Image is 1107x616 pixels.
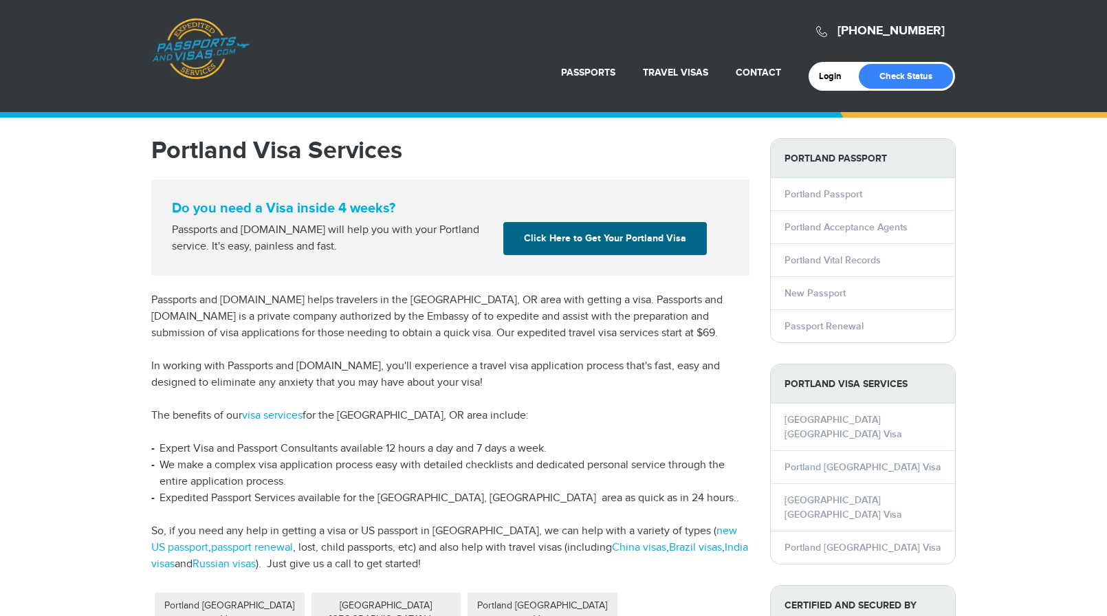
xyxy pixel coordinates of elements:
li: Expert Visa and Passport Consultants available 12 hours a day and 7 days a week. [151,441,749,457]
li: Expedited Passport Services available for the [GEOGRAPHIC_DATA], [GEOGRAPHIC_DATA] area as quick ... [151,490,749,507]
a: Brazil visas [669,541,722,554]
p: In working with Passports and [DOMAIN_NAME], you'll experience a travel visa application process ... [151,358,749,391]
a: Check Status [859,64,953,89]
a: Travel Visas [643,67,708,78]
a: Russian visas [193,558,256,571]
p: The benefits of our for the [GEOGRAPHIC_DATA], OR area include: [151,408,749,424]
a: Portland Acceptance Agents [785,221,908,233]
div: Passports and [DOMAIN_NAME] will help you with your Portland service. It's easy, painless and fast. [166,222,498,255]
li: We make a complex visa application process easy with detailed checklists and dedicated personal s... [151,457,749,490]
a: [GEOGRAPHIC_DATA] [GEOGRAPHIC_DATA] Visa [785,494,902,520]
a: Passport Renewal [785,320,864,332]
a: New Passport [785,287,846,299]
a: Click Here to Get Your Portland Visa [503,222,707,255]
p: Passports and [DOMAIN_NAME] helps travelers in the [GEOGRAPHIC_DATA], OR area with getting a visa... [151,292,749,342]
a: India visas [151,541,748,571]
a: new US passport [151,525,737,554]
h1: Portland Visa Services [151,138,749,163]
a: Login [819,71,851,82]
strong: Do you need a Visa inside 4 weeks? [172,200,729,217]
a: Portland [GEOGRAPHIC_DATA] Visa [785,461,941,473]
a: [GEOGRAPHIC_DATA] [GEOGRAPHIC_DATA] Visa [785,414,902,440]
strong: Portland Passport [771,139,955,178]
a: China visas [612,541,666,554]
a: Portland Passport [785,188,862,200]
a: Passports [561,67,615,78]
a: Contact [736,67,781,78]
strong: Portland Visa Services [771,364,955,404]
a: visa services [242,409,303,422]
a: Portland Vital Records [785,254,881,266]
a: Passports & [DOMAIN_NAME] [152,18,250,80]
a: [PHONE_NUMBER] [837,23,945,38]
p: So, if you need any help in getting a visa or US passport in [GEOGRAPHIC_DATA], we can help with ... [151,523,749,573]
a: passport renewal [211,541,293,554]
a: Portland [GEOGRAPHIC_DATA] Visa [785,542,941,553]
